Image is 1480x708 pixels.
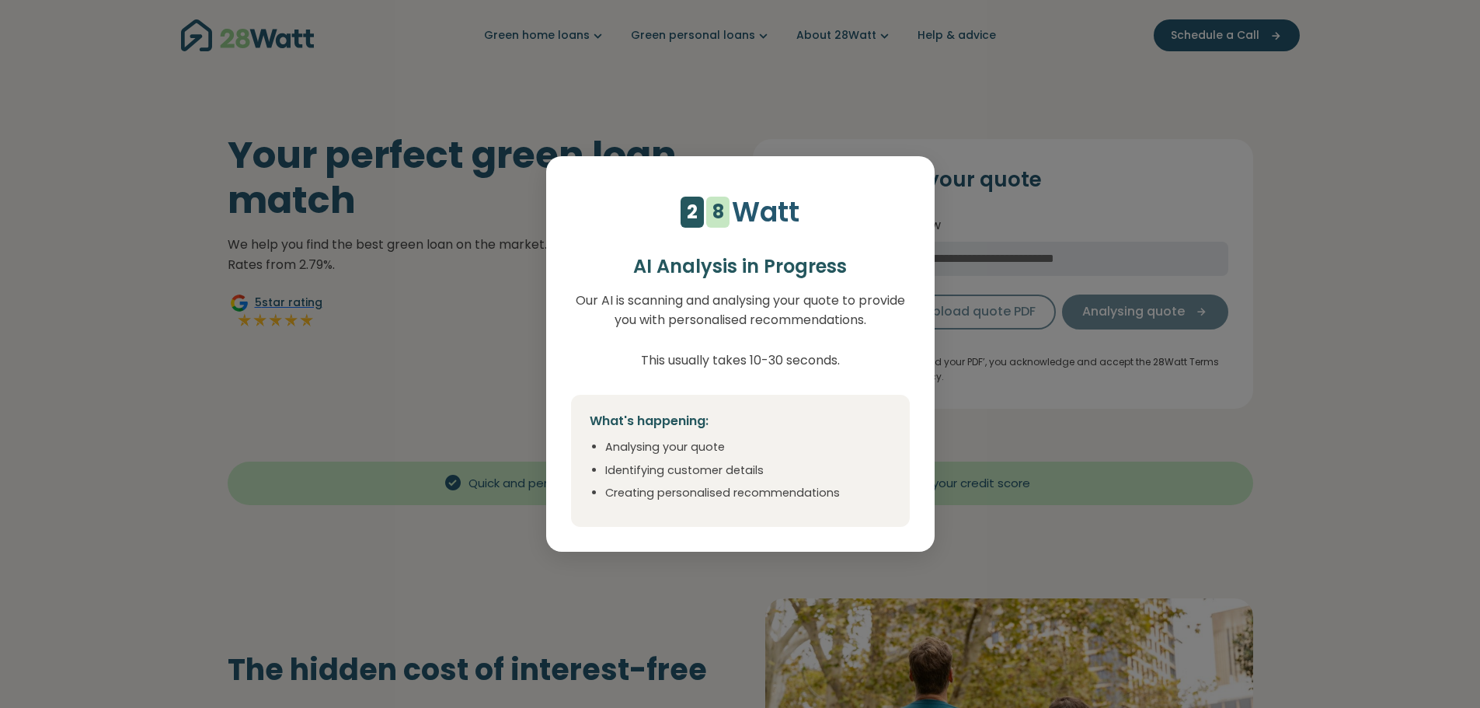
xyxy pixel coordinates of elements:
[571,256,910,278] h2: AI Analysis in Progress
[687,197,698,228] div: 2
[712,197,724,228] div: 8
[605,439,891,456] li: Analysing your quote
[571,291,910,370] p: Our AI is scanning and analysing your quote to provide you with personalised recommendations. Thi...
[732,190,799,234] p: Watt
[605,462,891,480] li: Identifying customer details
[605,485,891,502] li: Creating personalised recommendations
[590,413,891,430] h4: What's happening:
